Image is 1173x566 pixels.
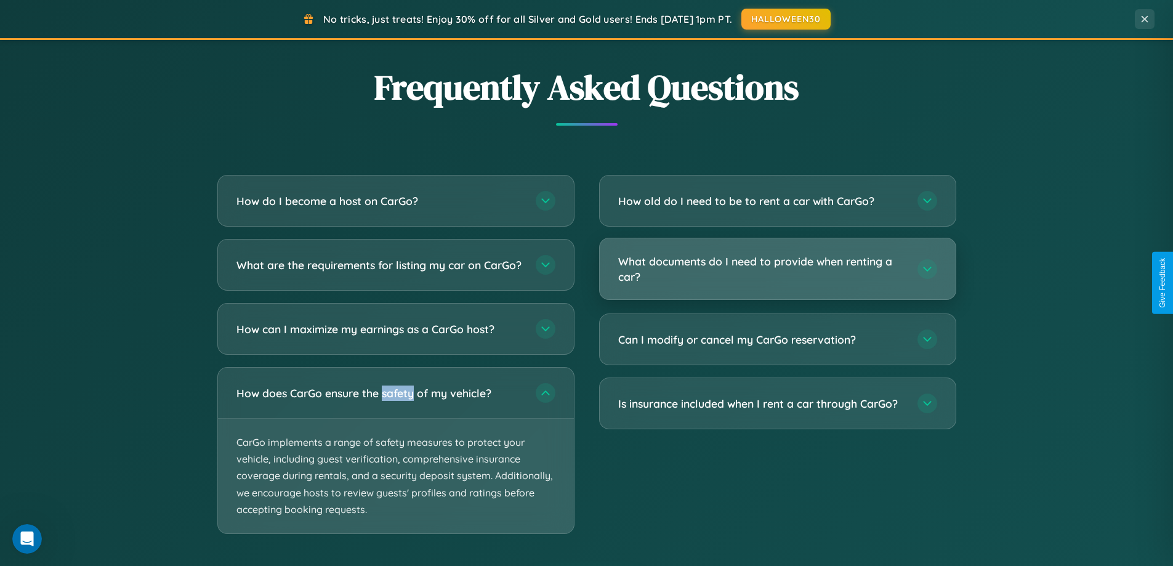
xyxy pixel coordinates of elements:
h3: How does CarGo ensure the safety of my vehicle? [236,386,523,401]
h3: How do I become a host on CarGo? [236,193,523,209]
h3: How can I maximize my earnings as a CarGo host? [236,321,523,337]
h3: What documents do I need to provide when renting a car? [618,254,905,284]
h3: How old do I need to be to rent a car with CarGo? [618,193,905,209]
p: CarGo implements a range of safety measures to protect your vehicle, including guest verification... [218,419,574,533]
iframe: Intercom live chat [12,524,42,554]
h2: Frequently Asked Questions [217,63,956,111]
h3: Can I modify or cancel my CarGo reservation? [618,332,905,347]
span: No tricks, just treats! Enjoy 30% off for all Silver and Gold users! Ends [DATE] 1pm PT. [323,13,732,25]
h3: What are the requirements for listing my car on CarGo? [236,257,523,273]
div: Give Feedback [1158,258,1167,308]
h3: Is insurance included when I rent a car through CarGo? [618,396,905,411]
button: HALLOWEEN30 [741,9,831,30]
